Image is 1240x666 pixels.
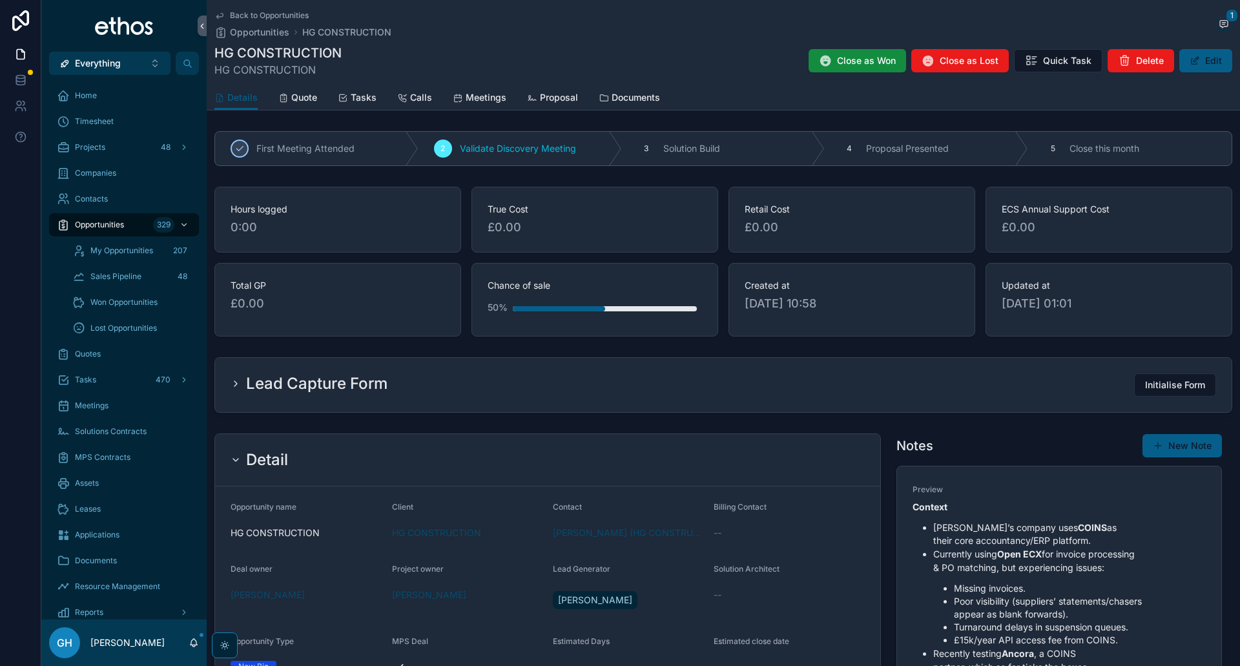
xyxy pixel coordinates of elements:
[231,564,273,574] span: Deal owner
[488,279,702,292] span: Chance of sale
[214,10,309,21] a: Back to Opportunities
[913,484,1206,495] span: Preview
[558,594,632,607] span: [PERSON_NAME]
[644,143,648,154] span: 3
[410,91,432,104] span: Calls
[488,218,702,236] span: £0.00
[553,526,703,539] span: [PERSON_NAME] (HG CONSTRUCTION)
[65,291,199,314] a: Won Opportunities
[65,239,199,262] a: My Opportunities207
[49,446,199,469] a: MPS Contracts
[152,372,174,388] div: 470
[392,588,466,601] a: [PERSON_NAME]
[90,245,153,256] span: My Opportunities
[75,530,119,540] span: Applications
[1136,54,1164,67] span: Delete
[49,84,199,107] a: Home
[866,142,949,155] span: Proposal Presented
[1002,203,1216,216] span: ECS Annual Support Cost
[954,582,1206,595] li: Missing invoices.
[49,472,199,495] a: Assets
[231,203,445,216] span: Hours logged
[847,143,852,154] span: 4
[392,502,413,512] span: Client
[75,220,124,230] span: Opportunities
[49,187,199,211] a: Contacts
[75,142,105,152] span: Projects
[75,116,114,127] span: Timesheet
[714,564,780,574] span: Solution Architect
[49,420,199,443] a: Solutions Contracts
[1043,54,1091,67] span: Quick Task
[75,375,96,385] span: Tasks
[940,54,998,67] span: Close as Lost
[214,44,342,62] h1: HG CONSTRUCTION
[227,91,258,104] span: Details
[809,49,906,72] button: Close as Won
[997,548,1042,559] strong: Open ECX
[745,295,959,313] span: [DATE] 10:58
[246,450,288,470] h2: Detail
[714,526,721,539] span: --
[231,279,445,292] span: Total GP
[392,636,428,646] span: MPS Deal
[302,26,391,39] a: HG CONSTRUCTION
[453,86,506,112] a: Meetings
[90,323,157,333] span: Lost Opportunities
[75,349,101,359] span: Quotes
[527,86,578,112] a: Proposal
[57,635,72,650] span: GH
[291,91,317,104] span: Quote
[49,497,199,521] a: Leases
[231,636,294,646] span: Opportunity Type
[75,57,121,70] span: Everything
[1014,49,1102,72] button: Quick Task
[75,168,116,178] span: Companies
[231,218,445,236] span: 0:00
[75,478,99,488] span: Assets
[90,271,141,282] span: Sales Pipeline
[745,279,959,292] span: Created at
[745,218,959,236] span: £0.00
[49,575,199,598] a: Resource Management
[553,502,582,512] span: Contact
[231,502,296,512] span: Opportunity name
[231,588,305,601] a: [PERSON_NAME]
[837,54,896,67] span: Close as Won
[75,90,97,101] span: Home
[94,16,154,36] img: App logo
[1215,17,1232,33] button: 1
[488,203,702,216] span: True Cost
[174,269,191,284] div: 48
[1145,379,1205,391] span: Initialise Form
[230,10,309,21] span: Back to Opportunities
[49,523,199,546] a: Applications
[49,549,199,572] a: Documents
[75,581,160,592] span: Resource Management
[49,161,199,185] a: Companies
[896,437,933,455] h1: Notes
[1142,434,1222,457] button: New Note
[913,501,947,512] strong: Context
[599,86,660,112] a: Documents
[65,317,199,340] a: Lost Opportunities
[278,86,317,112] a: Quote
[1002,218,1216,236] span: £0.00
[75,452,130,463] span: MPS Contracts
[90,297,158,307] span: Won Opportunities
[65,265,199,288] a: Sales Pipeline48
[440,143,445,154] span: 2
[540,91,578,104] span: Proposal
[231,526,382,539] span: HG CONSTRUCTION
[663,142,720,155] span: Solution Build
[214,26,289,39] a: Opportunities
[351,91,377,104] span: Tasks
[41,75,207,619] div: scrollable content
[1179,49,1232,72] button: Edit
[553,636,610,646] span: Estimated Days
[90,636,165,649] p: [PERSON_NAME]
[911,49,1009,72] button: Close as Lost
